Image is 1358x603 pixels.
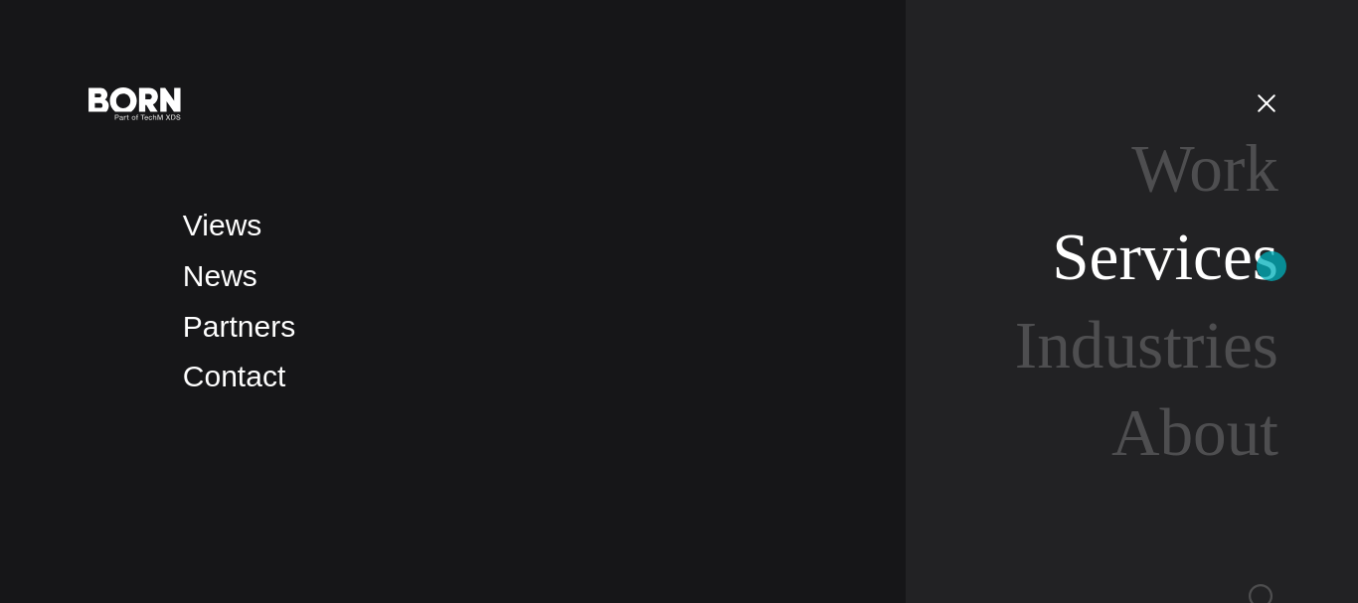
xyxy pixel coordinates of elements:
button: Open [1243,81,1290,123]
a: Contact [183,360,285,392]
a: Partners [183,310,295,343]
a: News [183,259,257,292]
a: About [1111,395,1278,470]
a: Work [1131,131,1278,206]
a: Views [183,209,261,241]
a: Services [1052,220,1278,294]
a: Industries [1015,308,1278,382]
